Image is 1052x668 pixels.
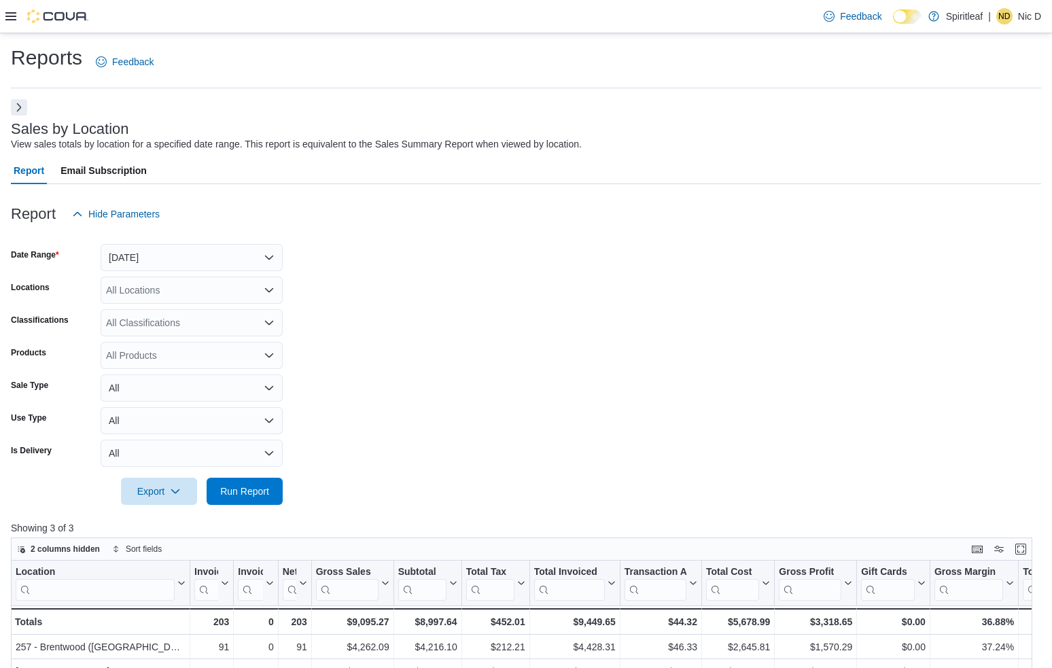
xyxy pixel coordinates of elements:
div: Total Tax [466,566,514,579]
button: Location [16,566,186,601]
span: Report [14,157,44,184]
div: Gross Profit [779,566,841,579]
div: View sales totals by location for a specified date range. This report is equivalent to the Sales ... [11,137,582,152]
label: Is Delivery [11,445,52,456]
button: Gross Sales [316,566,389,601]
button: Transaction Average [625,566,697,601]
button: Enter fullscreen [1013,541,1029,557]
p: | [988,8,991,24]
p: Spiritleaf [946,8,983,24]
span: Export [129,478,189,505]
div: Gross Sales [316,566,379,601]
div: 91 [283,639,307,655]
div: Total Tax [466,566,514,601]
button: Invoices Ref [238,566,273,601]
div: Invoices Sold [194,566,218,579]
div: Gross Profit [779,566,841,601]
span: Hide Parameters [88,207,160,221]
label: Date Range [11,249,59,260]
div: $4,428.31 [534,639,616,655]
div: Nic D [996,8,1013,24]
button: Hide Parameters [67,200,165,228]
div: Subtotal [398,566,446,579]
span: Sort fields [126,544,162,555]
div: $212.21 [466,639,525,655]
button: Net Sold [283,566,307,601]
div: Total Invoiced [534,566,605,601]
div: Location [16,566,175,601]
div: Totals [15,614,186,630]
div: Total Cost [706,566,759,601]
div: 0 [238,614,273,630]
div: Gross Sales [316,566,379,579]
button: Display options [991,541,1007,557]
button: All [101,440,283,467]
div: $4,262.09 [316,639,389,655]
div: $3,318.65 [779,614,852,630]
div: Gift Cards [861,566,915,579]
div: $0.00 [861,639,926,655]
div: Invoices Ref [238,566,262,579]
p: Nic D [1018,8,1041,24]
a: Feedback [90,48,159,75]
div: Net Sold [283,566,296,579]
div: Total Cost [706,566,759,579]
button: Total Tax [466,566,525,601]
div: $1,570.29 [779,639,852,655]
div: 0 [238,639,273,655]
div: Net Sold [283,566,296,601]
span: Feedback [840,10,881,23]
div: $9,095.27 [316,614,389,630]
button: Export [121,478,197,505]
div: $8,997.64 [398,614,457,630]
div: Gross Margin [934,566,1003,579]
div: $5,678.99 [706,614,770,630]
div: Location [16,566,175,579]
div: Gift Card Sales [861,566,915,601]
button: Subtotal [398,566,457,601]
span: 2 columns hidden [31,544,100,555]
span: ND [998,8,1010,24]
button: All [101,374,283,402]
button: Next [11,99,27,116]
div: 36.88% [934,614,1014,630]
span: Feedback [112,55,154,69]
label: Products [11,347,46,358]
button: Open list of options [264,317,275,328]
div: $2,645.81 [706,639,770,655]
div: $44.32 [625,614,697,630]
label: Sale Type [11,380,48,391]
span: Email Subscription [60,157,147,184]
div: $452.01 [466,614,525,630]
button: Total Cost [706,566,770,601]
div: $9,449.65 [534,614,616,630]
div: $46.33 [625,639,697,655]
span: Run Report [220,485,269,498]
div: 203 [283,614,307,630]
img: Cova [27,10,88,23]
div: 203 [194,614,229,630]
a: Feedback [818,3,887,30]
button: Open list of options [264,285,275,296]
div: Total Invoiced [534,566,605,579]
div: $4,216.10 [398,639,457,655]
h3: Sales by Location [11,121,129,137]
button: Gross Profit [779,566,852,601]
label: Use Type [11,412,46,423]
div: $0.00 [861,614,926,630]
div: 37.24% [934,639,1014,655]
div: Invoices Sold [194,566,218,601]
button: 2 columns hidden [12,541,105,557]
input: Dark Mode [893,10,922,24]
h3: Report [11,206,56,222]
button: Run Report [207,478,283,505]
label: Locations [11,282,50,293]
button: All [101,407,283,434]
button: Open list of options [264,350,275,361]
button: Invoices Sold [194,566,229,601]
button: Sort fields [107,541,167,557]
div: 91 [194,639,229,655]
button: [DATE] [101,244,283,271]
button: Total Invoiced [534,566,616,601]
